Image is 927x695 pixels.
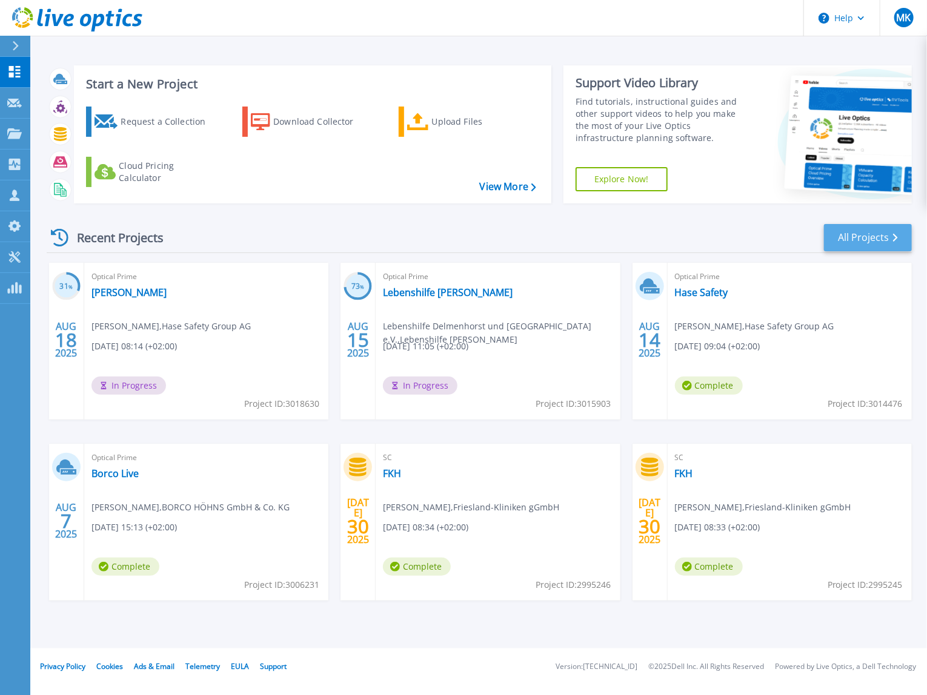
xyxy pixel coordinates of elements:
a: EULA [231,661,249,671]
a: Privacy Policy [40,661,85,671]
a: Telemetry [185,661,220,671]
a: Borco Live [91,467,139,479]
a: Cookies [96,661,123,671]
span: [DATE] 08:34 (+02:00) [383,521,468,534]
span: [DATE] 15:13 (+02:00) [91,521,177,534]
div: AUG 2025 [55,318,78,362]
a: Upload Files [399,107,534,137]
h3: Start a New Project [86,77,536,91]
span: % [68,283,73,290]
span: Optical Prime [383,270,613,283]
a: Support [260,661,287,671]
span: 7 [61,516,71,526]
a: Cloud Pricing Calculator [86,157,221,187]
div: Upload Files [432,110,529,134]
a: FKH [675,467,693,479]
a: Hase Safety [675,286,728,298]
span: 30 [639,521,660,532]
span: [PERSON_NAME] , Hase Safety Group AG [91,320,251,333]
span: 14 [639,335,660,345]
div: [DATE] 2025 [638,499,661,543]
a: Explore Now! [576,167,668,191]
div: Request a Collection [121,110,218,134]
span: [DATE] 08:33 (+02:00) [675,521,760,534]
h3: 73 [344,280,372,294]
span: [DATE] 08:14 (+02:00) [91,340,177,353]
span: SC [383,451,613,464]
a: [PERSON_NAME] [91,286,167,298]
li: © 2025 Dell Inc. All Rights Reserved [648,663,764,671]
span: SC [675,451,905,464]
span: Complete [383,558,451,576]
span: Project ID: 3014476 [828,397,903,410]
li: Powered by Live Optics, a Dell Technology [775,663,916,671]
span: [DATE] 09:04 (+02:00) [675,340,760,353]
span: Complete [675,377,743,395]
span: Project ID: 3006231 [244,578,319,591]
span: [PERSON_NAME] , Hase Safety Group AG [675,320,834,333]
span: Optical Prime [675,270,905,283]
div: Download Collector [273,110,370,134]
a: All Projects [824,224,912,251]
div: Recent Projects [47,223,180,252]
div: AUG 2025 [638,318,661,362]
span: 15 [347,335,369,345]
span: Project ID: 3015903 [536,397,611,410]
span: Optical Prime [91,270,321,283]
a: Request a Collection [86,107,221,137]
span: Complete [91,558,159,576]
a: Lebenshilfe [PERSON_NAME] [383,286,513,298]
div: AUG 2025 [55,499,78,543]
span: [PERSON_NAME] , BORCO HÖHNS GmbH & Co. KG [91,501,290,514]
span: [PERSON_NAME] , Friesland-Kliniken gGmbH [383,501,559,514]
span: Lebenshilfe Delmenhorst und [GEOGRAPHIC_DATA] e.V. , Lebenshilfe [PERSON_NAME] [383,320,620,346]
span: [DATE] 11:05 (+02:00) [383,340,468,353]
span: Project ID: 2995246 [536,578,611,591]
a: Ads & Email [134,661,174,671]
span: In Progress [383,377,457,395]
span: Optical Prime [91,451,321,464]
span: Project ID: 3018630 [244,397,319,410]
span: 30 [347,521,369,532]
span: Project ID: 2995245 [828,578,903,591]
span: [PERSON_NAME] , Friesland-Kliniken gGmbH [675,501,851,514]
li: Version: [TECHNICAL_ID] [556,663,637,671]
div: [DATE] 2025 [347,499,370,543]
div: Find tutorials, instructional guides and other support videos to help you make the most of your L... [576,96,751,144]
span: MK [896,13,911,22]
div: AUG 2025 [347,318,370,362]
div: Support Video Library [576,75,751,91]
span: Complete [675,558,743,576]
div: Cloud Pricing Calculator [119,160,216,184]
h3: 31 [52,280,81,294]
a: FKH [383,467,401,479]
span: In Progress [91,377,166,395]
span: % [360,283,364,290]
span: 18 [55,335,77,345]
a: View More [480,181,536,193]
a: Download Collector [242,107,377,137]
